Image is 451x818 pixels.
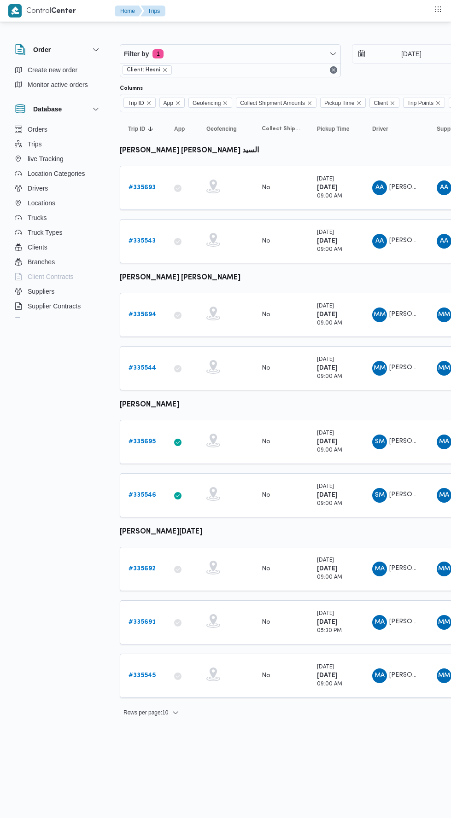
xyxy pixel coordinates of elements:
b: [DATE] [317,238,338,244]
span: MA [375,562,385,576]
img: X8yXhbKr1z7QwAAAABJRU5ErkJggg== [8,4,22,17]
span: Supplier Contracts [28,301,81,312]
button: Orders [11,122,105,137]
b: [PERSON_NAME] [PERSON_NAME] السيد [120,147,259,154]
span: MM [438,361,450,376]
button: Remove Trip ID from selection in this group [146,100,152,106]
b: # 335694 [129,312,156,318]
button: Pickup Time [313,122,359,136]
b: [DATE] [317,365,338,371]
span: Pickup Time [324,98,354,108]
span: Devices [28,315,51,326]
small: 09:00 AM [317,374,342,379]
span: SM [375,488,385,503]
b: [DATE] [317,439,338,445]
a: #335692 [129,563,156,574]
span: Driver [372,125,388,133]
span: AA [440,234,448,249]
svg: Sorted in descending order [147,125,154,133]
b: # 335543 [129,238,156,244]
button: Devices [11,313,105,328]
a: #335693 [129,182,156,193]
small: [DATE] [317,484,334,489]
h3: Database [33,104,62,115]
a: #335695 [129,436,156,447]
span: Trip ID [128,98,144,108]
button: Remove Collect Shipment Amounts from selection in this group [307,100,312,106]
div: Muhammad Ammad Rmdhan Alsaid Muhammad [372,562,387,576]
div: No [262,672,270,680]
button: Remove [328,64,339,75]
button: Clients [11,240,105,255]
button: Remove App from selection in this group [175,100,181,106]
b: Center [51,8,76,15]
small: [DATE] [317,665,334,670]
span: Pickup Time [317,125,349,133]
button: Trips [11,137,105,151]
span: MA [375,668,385,683]
a: #335691 [129,617,156,628]
small: 09:00 AM [317,321,342,326]
span: Pickup Time [320,98,366,108]
span: MM [374,361,386,376]
span: live Tracking [28,153,64,164]
span: Collect Shipment Amounts [262,125,300,133]
div: No [262,364,270,372]
span: MM [438,562,450,576]
button: Filter by1 active filters [120,45,340,63]
b: # 335544 [129,365,156,371]
b: [DATE] [317,619,338,625]
div: Muhammad Manib Muhammad Abadalamuqusod [372,361,387,376]
span: Client: Hesni [127,66,160,74]
button: Trucks [11,210,105,225]
b: # 335545 [129,673,156,679]
b: [PERSON_NAME] [PERSON_NAME] [120,274,240,281]
a: #335546 [129,490,156,501]
span: Truck Types [28,227,62,238]
span: Trucks [28,212,47,223]
div: No [262,184,270,192]
span: MM [374,307,386,322]
span: Trip Points [407,98,433,108]
a: #335545 [129,670,156,681]
b: # 335546 [129,492,156,498]
span: Trip Points [403,98,445,108]
label: Columns [120,85,143,92]
span: Geofencing [193,98,221,108]
small: 09:00 AM [317,501,342,506]
div: No [262,491,270,499]
div: Abad Alihafz Alsaid Abadalihafz Alsaid [372,180,387,195]
div: Abad Alihafz Alsaid Abadalihafz Alsaid [372,234,387,249]
button: Client Contracts [11,269,105,284]
h3: Order [33,44,51,55]
button: Location Categories [11,166,105,181]
button: Remove Geofencing from selection in this group [223,100,228,106]
div: No [262,237,270,245]
b: # 335691 [129,619,156,625]
span: Trip ID [123,98,156,108]
button: Supplier Contracts [11,299,105,313]
span: MA [439,488,449,503]
span: MM [438,307,450,322]
span: Drivers [28,183,48,194]
button: Geofencing [203,122,249,136]
span: Trip ID; Sorted in descending order [128,125,145,133]
small: [DATE] [317,304,334,309]
span: Suppliers [28,286,54,297]
button: Drivers [11,181,105,196]
span: Client [369,98,399,108]
div: No [262,618,270,627]
small: 09:00 AM [317,575,342,580]
small: 09:00 AM [317,194,342,199]
span: 1 active filters [152,49,164,58]
b: [DATE] [317,312,338,318]
button: Suppliers [11,284,105,299]
span: [PERSON_NAME] [389,492,442,498]
small: [DATE] [317,230,334,235]
span: Collect Shipment Amounts [236,98,316,108]
span: Collect Shipment Amounts [240,98,305,108]
div: Muhammad Manib Muhammad Abadalamuqusod [372,307,387,322]
button: Remove Trip Points from selection in this group [435,100,441,106]
span: MA [439,435,449,449]
a: #335544 [129,363,156,374]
